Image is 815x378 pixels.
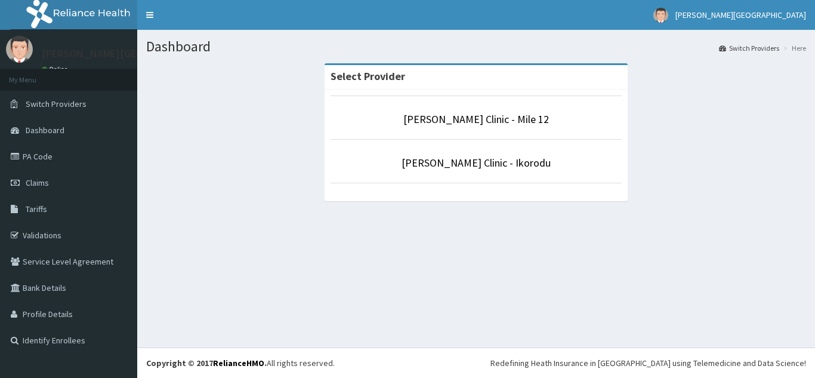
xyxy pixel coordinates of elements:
[490,357,806,369] div: Redefining Heath Insurance in [GEOGRAPHIC_DATA] using Telemedicine and Data Science!
[402,156,551,170] a: [PERSON_NAME] Clinic - Ikorodu
[137,348,815,378] footer: All rights reserved.
[42,65,70,73] a: Online
[675,10,806,20] span: [PERSON_NAME][GEOGRAPHIC_DATA]
[653,8,668,23] img: User Image
[213,358,264,368] a: RelianceHMO
[42,48,218,59] p: [PERSON_NAME][GEOGRAPHIC_DATA]
[26,177,49,188] span: Claims
[146,39,806,54] h1: Dashboard
[780,43,806,53] li: Here
[26,125,64,136] span: Dashboard
[331,69,405,83] strong: Select Provider
[26,204,47,214] span: Tariffs
[719,43,779,53] a: Switch Providers
[146,358,267,368] strong: Copyright © 2017 .
[403,112,549,126] a: [PERSON_NAME] Clinic - Mile 12
[6,36,33,63] img: User Image
[26,99,87,109] span: Switch Providers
